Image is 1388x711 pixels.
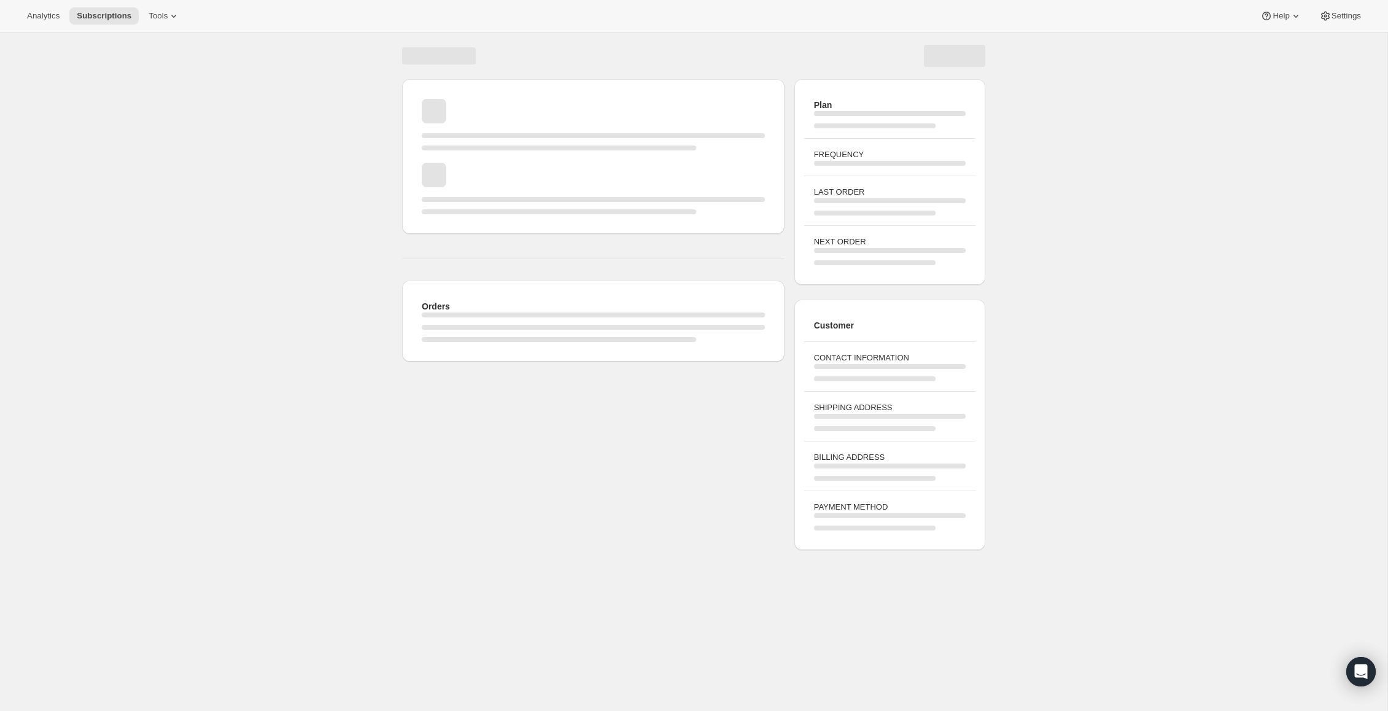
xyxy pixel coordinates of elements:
h3: NEXT ORDER [814,236,966,248]
h3: SHIPPING ADDRESS [814,402,966,414]
h3: CONTACT INFORMATION [814,352,966,364]
span: Help [1273,11,1289,21]
span: Subscriptions [77,11,131,21]
h3: PAYMENT METHOD [814,501,966,513]
span: Tools [149,11,168,21]
div: Open Intercom Messenger [1346,657,1376,686]
span: Settings [1332,11,1361,21]
div: Page loading [387,33,1000,555]
h2: Orders [422,300,765,313]
h3: LAST ORDER [814,186,966,198]
button: Settings [1312,7,1368,25]
button: Tools [141,7,187,25]
h3: BILLING ADDRESS [814,451,966,464]
button: Subscriptions [69,7,139,25]
h3: FREQUENCY [814,149,966,161]
h2: Plan [814,99,966,111]
button: Help [1253,7,1309,25]
h2: Customer [814,319,966,332]
span: Analytics [27,11,60,21]
button: Analytics [20,7,67,25]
